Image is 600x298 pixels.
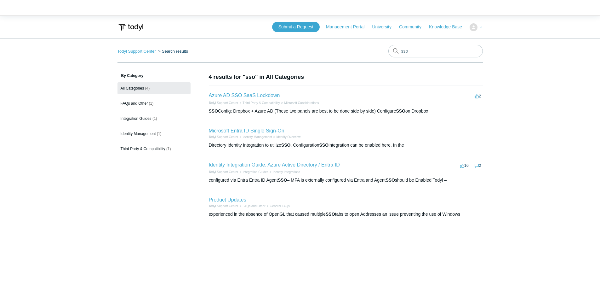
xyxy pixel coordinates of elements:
[121,116,151,121] span: Integration Guides
[277,135,301,139] a: Identity Overview
[273,170,300,174] a: Identity Integrations
[243,135,272,139] a: Identity Management
[284,101,319,105] a: Microsoft Considerations
[326,24,371,30] a: Management Portal
[209,128,284,133] a: Microsoft Entra ID Single Sign-On
[278,178,287,183] em: SSO
[209,101,238,105] a: Todyl Support Center
[209,162,340,167] a: Identity Integration Guide: Azure Active Directory / Entra ID
[243,101,280,105] a: Third Party & Compatibility
[280,101,319,105] li: Microsoft Considerations
[121,147,165,151] span: Third Party & Compatibility
[121,131,156,136] span: Identity Management
[117,82,191,94] a: All Categories (4)
[396,108,405,114] em: SSO
[270,204,289,208] a: General FAQs
[117,49,156,54] a: Todyl Support Center
[243,204,265,208] a: FAQs and Other
[209,108,218,114] em: SSO
[268,170,300,174] li: Identity Integrations
[266,204,290,208] li: General FAQs
[272,22,320,32] a: Submit a Request
[475,94,481,98] span: 2
[326,212,335,217] em: SSO
[386,178,395,183] em: SSO
[429,24,468,30] a: Knowledge Base
[209,170,238,174] a: Todyl Support Center
[238,204,265,208] li: FAQs and Other
[157,49,188,54] li: Search results
[209,142,483,149] div: Directory Identity Integration to utilize . Configuration integration can be enabled here. In the
[145,86,150,91] span: (4)
[166,147,171,151] span: (1)
[238,101,280,105] li: Third Party & Compatibility
[319,143,329,148] em: SSO
[372,24,397,30] a: University
[243,170,268,174] a: Integration Guides
[460,163,469,168] span: 16
[272,135,301,139] li: Identity Overview
[117,73,191,79] h3: By Category
[117,113,191,125] a: Integration Guides (1)
[209,177,483,184] div: configured via Entra Entra ID Agent – MFA is externally configured via Entra and Agent should be ...
[238,135,272,139] li: Identity Management
[209,73,483,81] h1: 4 results for "sso" in All Categories
[209,135,238,139] a: Todyl Support Center
[209,211,483,218] div: experienced in the absence of OpenGL that caused multiple tabs to open Addresses an issue prevent...
[388,45,483,57] input: Search
[117,49,157,54] li: Todyl Support Center
[209,197,246,202] a: Product Updates
[475,163,481,168] span: 2
[149,101,154,106] span: (1)
[209,93,280,98] a: Azure AD SSO SaaS Lockdown
[157,131,162,136] span: (1)
[209,204,238,208] a: Todyl Support Center
[117,97,191,109] a: FAQs and Other (1)
[121,86,144,91] span: All Categories
[209,108,483,114] div: Config: Dropbox + Azure AD (These two panels are best to be done side by side) Configure on Dropbox
[152,116,157,121] span: (1)
[117,21,144,33] img: Todyl Support Center Help Center home page
[117,143,191,155] a: Third Party & Compatibility (1)
[399,24,428,30] a: Community
[121,101,148,106] span: FAQs and Other
[281,143,291,148] em: SSO
[238,170,268,174] li: Integration Guides
[117,128,191,140] a: Identity Management (1)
